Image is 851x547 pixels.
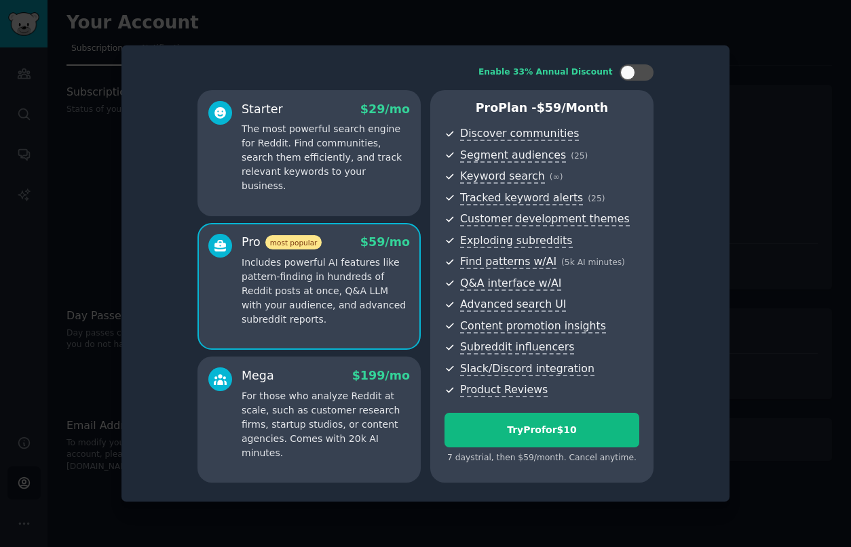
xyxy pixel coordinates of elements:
[460,383,548,397] span: Product Reviews
[571,151,588,161] span: ( 25 )
[460,255,556,269] span: Find patterns w/AI
[460,234,572,248] span: Exploding subreddits
[460,340,574,354] span: Subreddit influencers
[460,319,606,333] span: Content promotion insights
[352,369,410,382] span: $ 199 /mo
[460,148,566,163] span: Segment audiences
[445,423,639,437] div: Try Pro for $10
[360,102,410,116] span: $ 29 /mo
[445,413,639,447] button: TryProfor$10
[460,277,561,291] span: Q&A interface w/AI
[460,212,630,226] span: Customer development themes
[460,362,594,376] span: Slack/Discord integration
[445,100,639,117] p: Pro Plan -
[478,66,613,79] div: Enable 33% Annual Discount
[460,127,579,141] span: Discover communities
[242,101,283,118] div: Starter
[242,256,410,327] p: Includes powerful AI features like pattern-finding in hundreds of Reddit posts at once, Q&A LLM w...
[561,258,625,267] span: ( 5k AI minutes )
[242,367,274,384] div: Mega
[445,452,639,464] div: 7 days trial, then $ 59 /month . Cancel anytime.
[360,235,410,249] span: $ 59 /mo
[537,101,609,115] span: $ 59 /month
[265,235,322,249] span: most popular
[242,389,410,460] p: For those who analyze Reddit at scale, such as customer research firms, startup studios, or conte...
[460,298,566,312] span: Advanced search UI
[460,191,583,205] span: Tracked keyword alerts
[242,234,322,251] div: Pro
[460,169,545,184] span: Keyword search
[242,122,410,193] p: The most powerful search engine for Reddit. Find communities, search them efficiently, and track ...
[588,194,605,203] span: ( 25 )
[550,172,563,182] span: ( ∞ )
